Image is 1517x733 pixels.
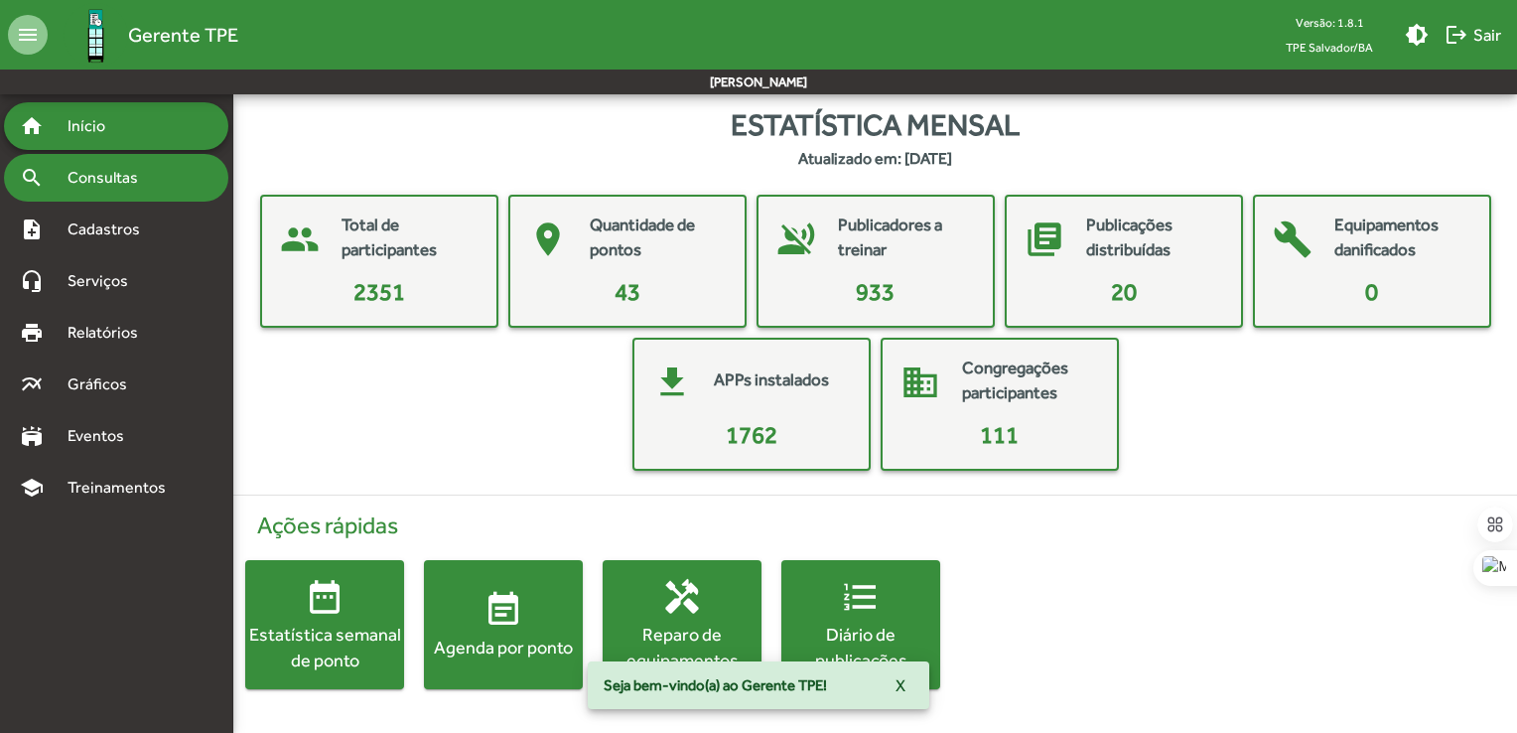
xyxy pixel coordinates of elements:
[20,218,44,241] mat-icon: note_add
[20,269,44,293] mat-icon: headset_mic
[56,321,164,345] span: Relatórios
[518,210,578,269] mat-icon: place
[726,421,777,448] span: 1762
[20,372,44,396] mat-icon: multiline_chart
[56,424,151,448] span: Eventos
[1111,278,1137,305] span: 20
[64,3,128,68] img: Logo
[1437,17,1509,53] button: Sair
[1405,23,1429,47] mat-icon: brightness_medium
[128,19,238,51] span: Gerente TPE
[20,166,44,190] mat-icon: search
[1015,210,1074,269] mat-icon: library_books
[56,269,155,293] span: Serviços
[20,424,44,448] mat-icon: stadium
[270,210,330,269] mat-icon: people
[642,353,702,412] mat-icon: get_app
[714,367,829,393] mat-card-title: APPs instalados
[603,560,761,689] button: Reparo de equipamentos
[856,278,895,305] span: 933
[1445,17,1501,53] span: Sair
[603,622,761,671] div: Reparo de equipamentos
[342,213,477,263] mat-card-title: Total de participantes
[798,147,952,171] strong: Atualizado em: [DATE]
[56,372,154,396] span: Gráficos
[56,114,134,138] span: Início
[1445,23,1468,47] mat-icon: logout
[962,356,1097,406] mat-card-title: Congregações participantes
[353,278,405,305] span: 2351
[8,15,48,55] mat-icon: menu
[1334,213,1469,263] mat-card-title: Equipamentos danificados
[590,213,725,263] mat-card-title: Quantidade de pontos
[424,635,583,660] div: Agenda por ponto
[245,560,404,689] button: Estatística semanal de ponto
[1270,35,1389,60] span: TPE Salvador/BA
[880,667,921,703] button: X
[56,166,164,190] span: Consultas
[48,3,238,68] a: Gerente TPE
[20,114,44,138] mat-icon: home
[20,476,44,500] mat-icon: school
[56,218,166,241] span: Cadastros
[1086,213,1221,263] mat-card-title: Publicações distribuídas
[896,667,905,703] span: X
[615,278,640,305] span: 43
[891,353,950,412] mat-icon: domain
[841,577,881,617] mat-icon: format_list_numbered
[245,512,1505,540] h4: Ações rápidas
[662,577,702,617] mat-icon: handyman
[1263,210,1322,269] mat-icon: build
[20,321,44,345] mat-icon: print
[483,590,523,630] mat-icon: event_note
[731,102,1020,147] span: Estatística mensal
[305,577,345,617] mat-icon: date_range
[245,622,404,671] div: Estatística semanal de ponto
[781,622,940,671] div: Diário de publicações
[56,476,190,500] span: Treinamentos
[1270,10,1389,35] div: Versão: 1.8.1
[980,421,1019,448] span: 111
[781,560,940,689] button: Diário de publicações
[424,560,583,689] button: Agenda por ponto
[604,675,827,695] span: Seja bem-vindo(a) ao Gerente TPE!
[1365,278,1378,305] span: 0
[766,210,826,269] mat-icon: voice_over_off
[838,213,973,263] mat-card-title: Publicadores a treinar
